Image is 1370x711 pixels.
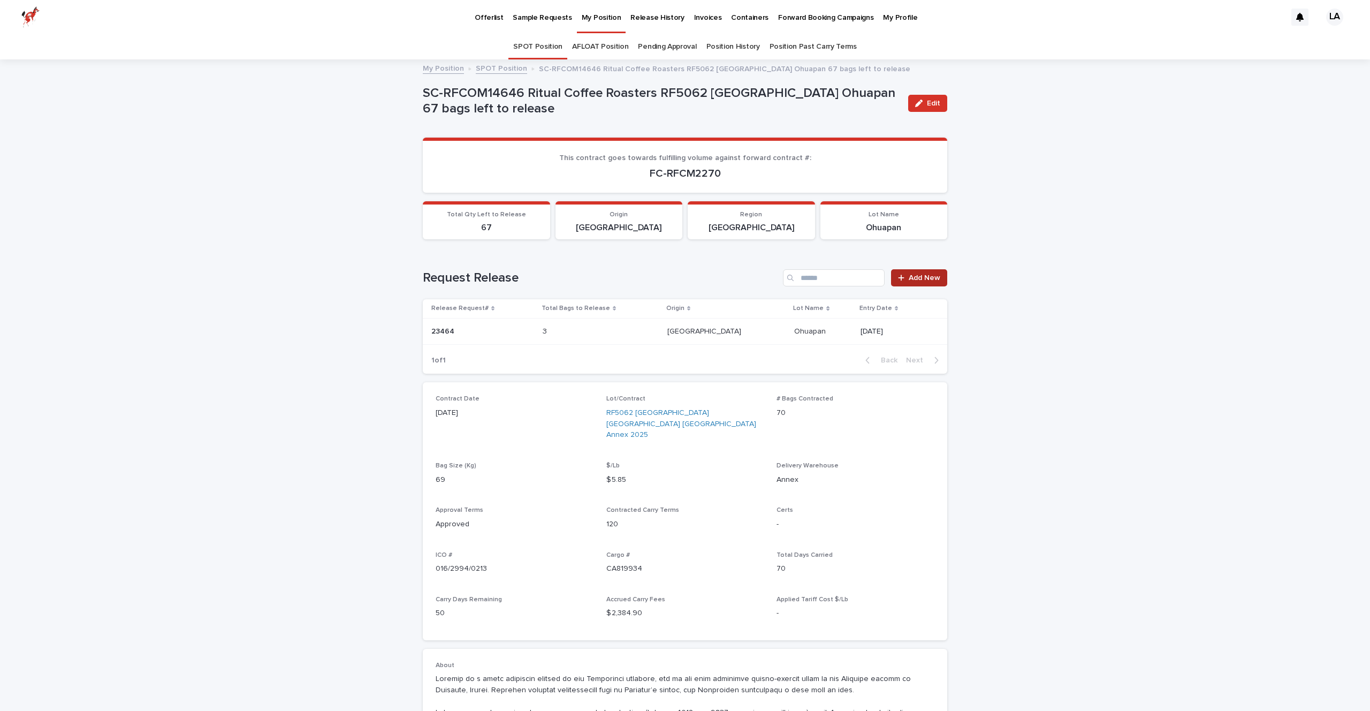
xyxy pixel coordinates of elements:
[606,407,764,441] a: RF5062 [GEOGRAPHIC_DATA] [GEOGRAPHIC_DATA] [GEOGRAPHIC_DATA] Annex 2025
[859,302,892,314] p: Entry Date
[606,396,645,402] span: Lot/Contract
[436,662,454,669] span: About
[793,302,824,314] p: Lot Name
[777,519,934,530] p: -
[431,325,456,336] p: 23464
[543,325,549,336] p: 3
[436,463,476,469] span: Bag Size (Kg)
[447,211,526,218] span: Total Qty Left to Release
[908,95,947,112] button: Edit
[777,396,833,402] span: # Bags Contracted
[777,608,934,619] p: -
[606,474,764,486] p: $ 5.85
[436,563,593,574] p: 016/2994/0213
[431,302,489,314] p: Release Request#
[606,507,679,513] span: Contracted Carry Terms
[572,34,628,59] a: AFLOAT Position
[869,211,899,218] span: Lot Name
[777,463,839,469] span: Delivery Warehouse
[909,274,940,282] span: Add New
[874,357,897,364] span: Back
[794,325,828,336] p: Ohuapan
[606,552,630,558] span: Cargo #
[857,355,902,365] button: Back
[891,269,947,286] a: Add New
[436,507,483,513] span: Approval Terms
[513,34,562,59] a: SPOT Position
[902,355,947,365] button: Next
[666,302,684,314] p: Origin
[927,100,940,107] span: Edit
[777,474,934,486] p: Annex
[423,86,900,117] p: SC-RFCOM14646 Ritual Coffee Roasters RF5062 [GEOGRAPHIC_DATA] Ohuapan 67 bags left to release
[638,34,696,59] a: Pending Approval
[423,62,464,74] a: My Position
[740,211,762,218] span: Region
[770,34,857,59] a: Position Past Carry Terms
[436,608,593,619] p: 50
[777,507,793,513] span: Certs
[906,357,930,364] span: Next
[606,596,665,603] span: Accrued Carry Fees
[423,270,779,286] h1: Request Release
[606,519,764,530] p: 120
[706,34,760,59] a: Position History
[21,6,40,28] img: zttTXibQQrCfv9chImQE
[827,223,941,233] p: Ohuapan
[559,154,811,162] span: This contract goes towards fulfilling volume against forward contract #:
[777,407,934,419] p: 70
[1326,9,1343,26] div: LA
[423,318,947,345] tr: 2346423464 33 [GEOGRAPHIC_DATA][GEOGRAPHIC_DATA] OhuapanOhuapan [DATE]
[783,269,885,286] input: Search
[436,596,502,603] span: Carry Days Remaining
[436,396,479,402] span: Contract Date
[436,474,593,486] p: 69
[777,552,833,558] span: Total Days Carried
[861,327,930,336] p: [DATE]
[436,167,934,180] p: FC-RFCM2270
[436,552,452,558] span: ICO #
[777,563,934,574] p: 70
[606,608,764,619] p: $ 2,384.90
[542,302,610,314] p: Total Bags to Release
[606,563,764,574] p: CA819934
[476,62,527,74] a: SPOT Position
[436,407,593,419] p: [DATE]
[539,62,910,74] p: SC-RFCOM14646 Ritual Coffee Roasters RF5062 [GEOGRAPHIC_DATA] Ohuapan 67 bags left to release
[667,325,743,336] p: [GEOGRAPHIC_DATA]
[606,463,620,469] span: $/Lb
[562,223,676,233] p: [GEOGRAPHIC_DATA]
[423,347,454,374] p: 1 of 1
[777,596,848,603] span: Applied Tariff Cost $/Lb
[429,223,544,233] p: 67
[610,211,628,218] span: Origin
[694,223,809,233] p: [GEOGRAPHIC_DATA]
[436,519,593,530] p: Approved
